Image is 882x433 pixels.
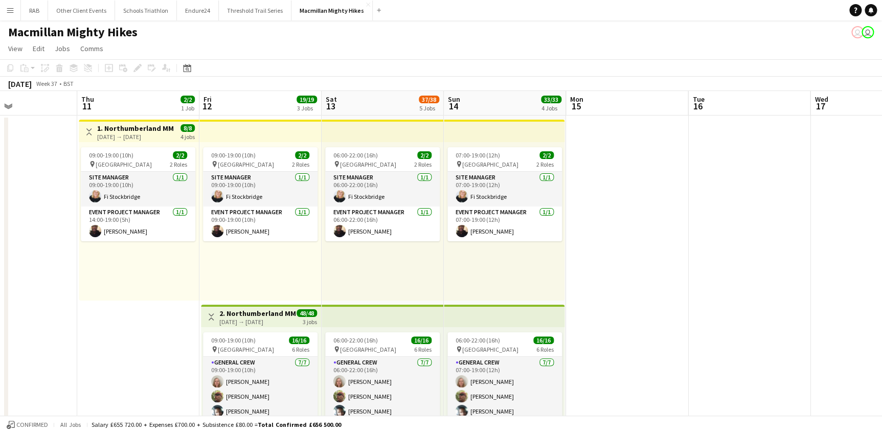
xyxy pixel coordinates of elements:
h1: Macmillan Mighty Hikes [8,25,138,40]
span: All jobs [58,421,83,428]
a: Comms [76,42,107,55]
a: Jobs [51,42,74,55]
div: [DATE] [8,79,32,89]
span: Week 37 [34,80,59,87]
button: RAB [21,1,48,20]
span: Total Confirmed £656 500.00 [258,421,341,428]
app-user-avatar: Liz Sutton [851,26,864,38]
div: BST [63,80,74,87]
span: View [8,44,22,53]
a: Edit [29,42,49,55]
app-user-avatar: Liz Sutton [862,26,874,38]
button: Other Client Events [48,1,115,20]
a: View [4,42,27,55]
button: Confirmed [5,419,50,430]
span: Jobs [55,44,70,53]
button: Threshold Trail Series [219,1,291,20]
span: Comms [80,44,103,53]
button: Endure24 [177,1,219,20]
span: Confirmed [16,421,48,428]
span: Edit [33,44,44,53]
button: Macmillan Mighty Hikes [291,1,373,20]
div: Salary £655 720.00 + Expenses £700.00 + Subsistence £80.00 = [92,421,341,428]
button: Schools Triathlon [115,1,177,20]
